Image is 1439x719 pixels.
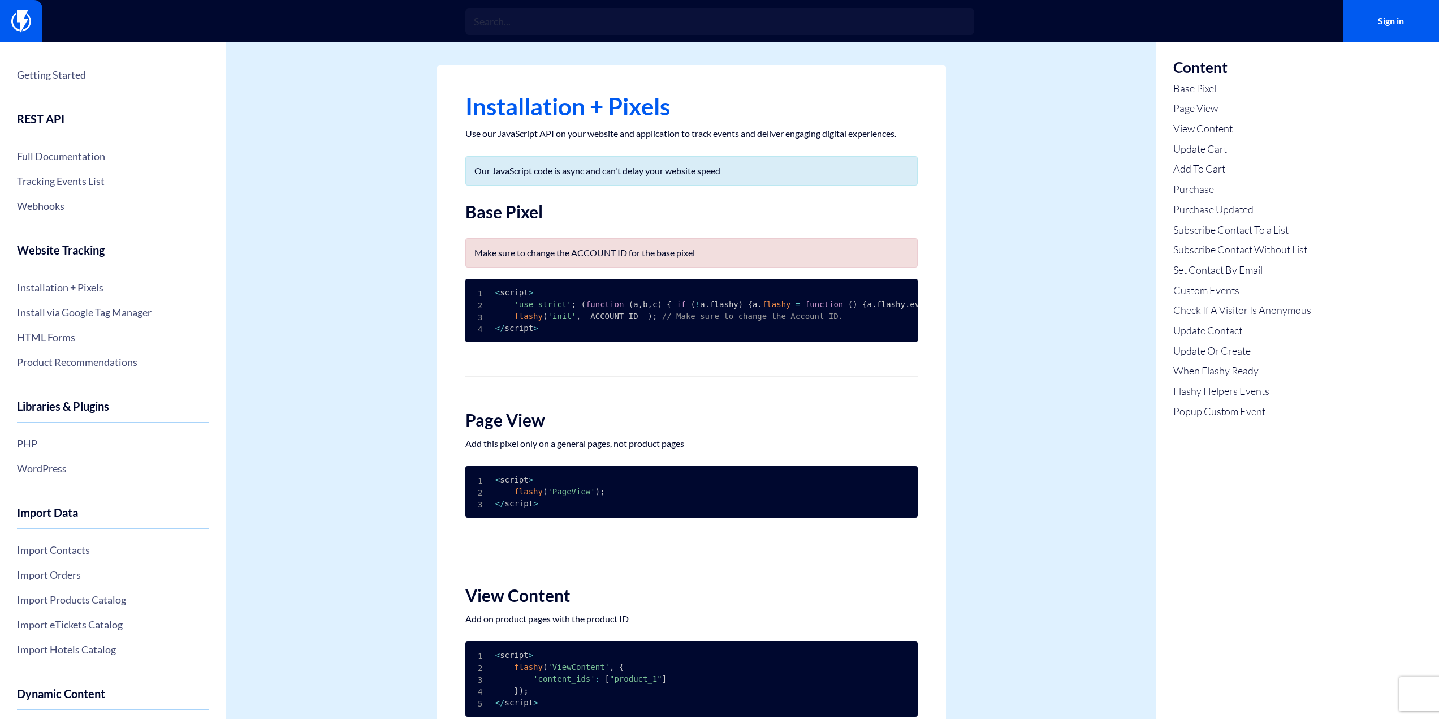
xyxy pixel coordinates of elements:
[533,324,538,333] span: >
[465,411,918,429] h2: Page View
[495,499,500,508] span: <
[474,165,909,176] p: Our JavaScript code is async and can't delay your website speed
[500,324,504,333] span: /
[514,662,543,671] span: flashy
[905,300,910,309] span: .
[676,300,686,309] span: if
[1173,122,1311,136] a: View Content
[1173,162,1311,176] a: Add To Cart
[17,565,209,584] a: Import Orders
[547,312,576,321] span: 'init'
[1173,142,1311,157] a: Update Cart
[465,8,974,35] input: Search...
[17,615,209,634] a: Import eTickets Catalog
[690,300,695,309] span: (
[17,540,209,559] a: Import Contacts
[610,674,662,683] span: "product_1"
[495,698,500,707] span: <
[1173,203,1311,217] a: Purchase Updated
[629,300,633,309] span: (
[17,171,209,191] a: Tracking Events List
[495,651,667,707] code: script script
[586,300,624,309] span: function
[610,662,614,671] span: ,
[17,506,209,529] h4: Import Data
[533,698,538,707] span: >
[17,147,209,166] a: Full Documentation
[17,434,209,453] a: PHP
[495,651,500,660] span: <
[647,312,652,321] span: )
[524,686,528,695] span: ;
[514,686,518,695] span: }
[465,128,918,139] p: Use our JavaScript API on your website and application to track events and deliver engaging digit...
[1173,182,1311,197] a: Purchase
[758,300,762,309] span: .
[1173,101,1311,116] a: Page View
[533,674,595,683] span: 'content_ids'
[17,328,209,347] a: HTML Forms
[547,662,610,671] span: 'ViewContent'
[576,312,581,321] span: ,
[633,300,657,309] span: a b c
[543,487,547,496] span: (
[1173,81,1311,96] a: Base Pixel
[705,300,710,309] span: .
[1173,324,1311,338] a: Update Contact
[1173,364,1311,378] a: When Flashy Ready
[662,674,667,683] span: ]
[1173,384,1311,399] a: Flashy Helpers Events
[805,300,843,309] span: function
[657,300,662,309] span: )
[695,300,700,309] span: !
[572,300,576,309] span: ;
[17,303,209,322] a: Install via Google Tag Manager
[748,300,753,309] span: {
[600,487,604,496] span: ;
[619,662,624,671] span: {
[638,300,643,309] span: ,
[529,651,533,660] span: >
[581,300,585,309] span: (
[514,487,543,496] span: flashy
[17,65,209,84] a: Getting Started
[495,288,500,297] span: <
[543,312,547,321] span: (
[17,113,209,135] h4: REST API
[465,586,918,605] h2: View Content
[17,196,209,216] a: Webhooks
[1173,243,1311,257] a: Subscribe Contact Without List
[1173,303,1311,318] a: Check If A Visitor Is Anonymous
[500,698,504,707] span: /
[872,300,876,309] span: .
[648,300,652,309] span: ,
[514,312,543,321] span: flashy
[796,300,800,309] span: =
[667,300,671,309] span: {
[652,312,657,321] span: ;
[17,400,209,423] h4: Libraries & Plugins
[533,499,538,508] span: >
[529,288,533,297] span: >
[662,312,843,321] span: // Make sure to change the Account ID.
[853,300,857,309] span: )
[495,324,500,333] span: <
[17,640,209,659] a: Import Hotels Catalog
[738,300,743,309] span: )
[1173,404,1311,419] a: Popup Custom Event
[595,674,600,683] span: :
[1173,283,1311,298] a: Custom Events
[17,278,209,297] a: Installation + Pixels
[1173,59,1311,76] h3: Content
[474,247,909,259] p: Make sure to change the ACCOUNT ID for the base pixel
[17,244,209,266] h4: Website Tracking
[17,352,209,372] a: Product Recommendations
[519,686,524,695] span: )
[465,613,918,625] p: Add on product pages with the product ID
[465,93,918,119] h1: Installation + Pixels
[529,475,533,484] span: >
[605,674,610,683] span: [
[1173,263,1311,278] a: Set Contact By Email
[1173,223,1311,238] a: Subscribe Contact To a List
[17,459,209,478] a: WordPress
